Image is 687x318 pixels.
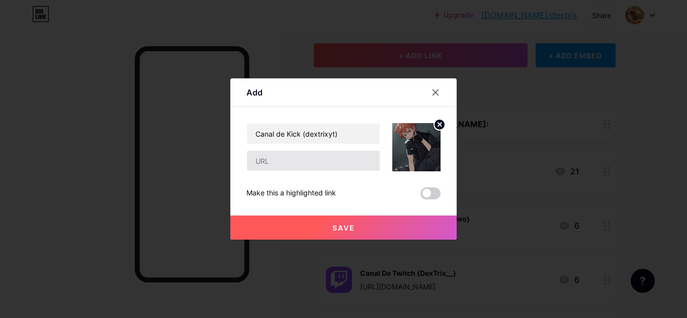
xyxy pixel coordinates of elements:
[247,151,380,171] input: URL
[247,124,380,144] input: Title
[246,187,336,199] div: Make this a highlighted link
[392,123,441,171] img: link_thumbnail
[332,224,355,232] span: Save
[230,216,457,240] button: Save
[246,86,263,98] div: Add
